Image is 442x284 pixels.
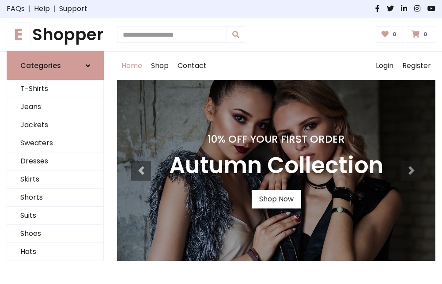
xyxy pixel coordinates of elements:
[59,4,87,14] a: Support
[7,116,103,134] a: Jackets
[7,170,103,189] a: Skirts
[7,243,103,261] a: Hats
[252,190,301,208] a: Shop Now
[7,51,104,80] a: Categories
[169,152,383,179] h3: Autumn Collection
[25,4,34,14] span: |
[117,52,147,80] a: Home
[398,52,435,80] a: Register
[390,30,399,38] span: 0
[169,133,383,145] h4: 10% Off Your First Order
[20,61,61,70] h6: Categories
[7,207,103,225] a: Suits
[376,26,404,43] a: 0
[7,80,103,98] a: T-Shirts
[7,25,104,44] a: EShopper
[7,4,25,14] a: FAQs
[147,52,173,80] a: Shop
[173,52,211,80] a: Contact
[7,98,103,116] a: Jeans
[7,225,103,243] a: Shoes
[7,189,103,207] a: Shorts
[7,152,103,170] a: Dresses
[7,23,30,46] span: E
[34,4,50,14] a: Help
[371,52,398,80] a: Login
[7,25,104,44] h1: Shopper
[421,30,430,38] span: 0
[406,26,435,43] a: 0
[7,134,103,152] a: Sweaters
[50,4,59,14] span: |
